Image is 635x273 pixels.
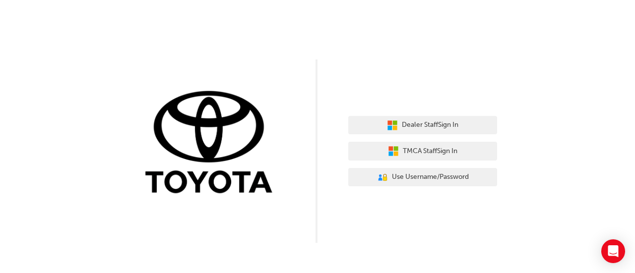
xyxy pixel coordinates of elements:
img: Trak [138,89,287,198]
div: Open Intercom Messenger [601,239,625,263]
span: Dealer Staff Sign In [402,119,458,131]
button: Use Username/Password [348,168,497,187]
span: Use Username/Password [392,171,469,183]
button: Dealer StaffSign In [348,116,497,135]
span: TMCA Staff Sign In [403,146,457,157]
button: TMCA StaffSign In [348,142,497,161]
